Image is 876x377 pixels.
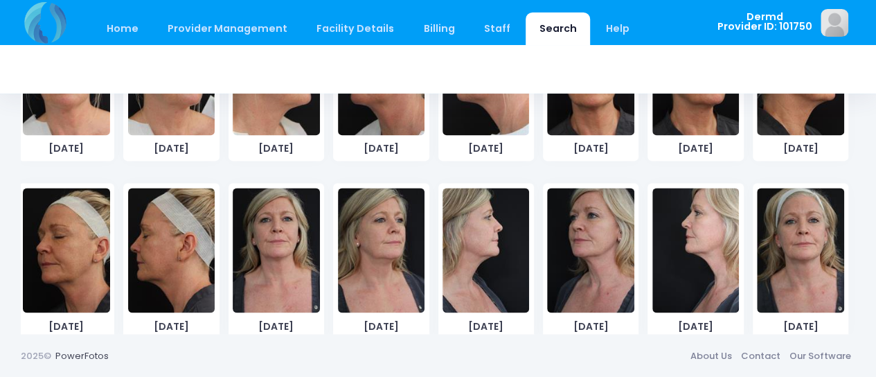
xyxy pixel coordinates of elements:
span: [DATE] [757,141,843,156]
a: Home [93,12,152,45]
img: image [233,188,319,313]
span: [DATE] [547,319,634,334]
span: [DATE] [233,141,319,156]
span: [DATE] [233,319,319,334]
img: image [821,9,848,37]
span: [DATE] [128,141,215,156]
span: [DATE] [338,319,424,334]
span: Dermd Provider ID: 101750 [717,12,812,32]
span: [DATE] [652,141,739,156]
img: image [23,188,109,313]
span: [DATE] [547,141,634,156]
a: Search [526,12,590,45]
a: Help [593,12,643,45]
a: Billing [410,12,468,45]
img: image [443,188,529,313]
a: About Us [686,343,736,368]
a: Staff [470,12,524,45]
img: image [128,188,215,313]
span: [DATE] [338,141,424,156]
span: [DATE] [443,319,529,334]
span: [DATE] [128,319,215,334]
img: image [757,188,843,313]
span: [DATE] [23,319,109,334]
span: 2025© [21,349,51,362]
img: image [338,188,424,313]
img: image [547,188,634,313]
span: [DATE] [757,319,843,334]
span: [DATE] [443,141,529,156]
a: Our Software [785,343,855,368]
a: Contact [736,343,785,368]
span: [DATE] [652,319,739,334]
a: Provider Management [154,12,301,45]
a: Facility Details [303,12,408,45]
a: PowerFotos [55,349,109,362]
img: image [652,188,739,313]
span: [DATE] [23,141,109,156]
